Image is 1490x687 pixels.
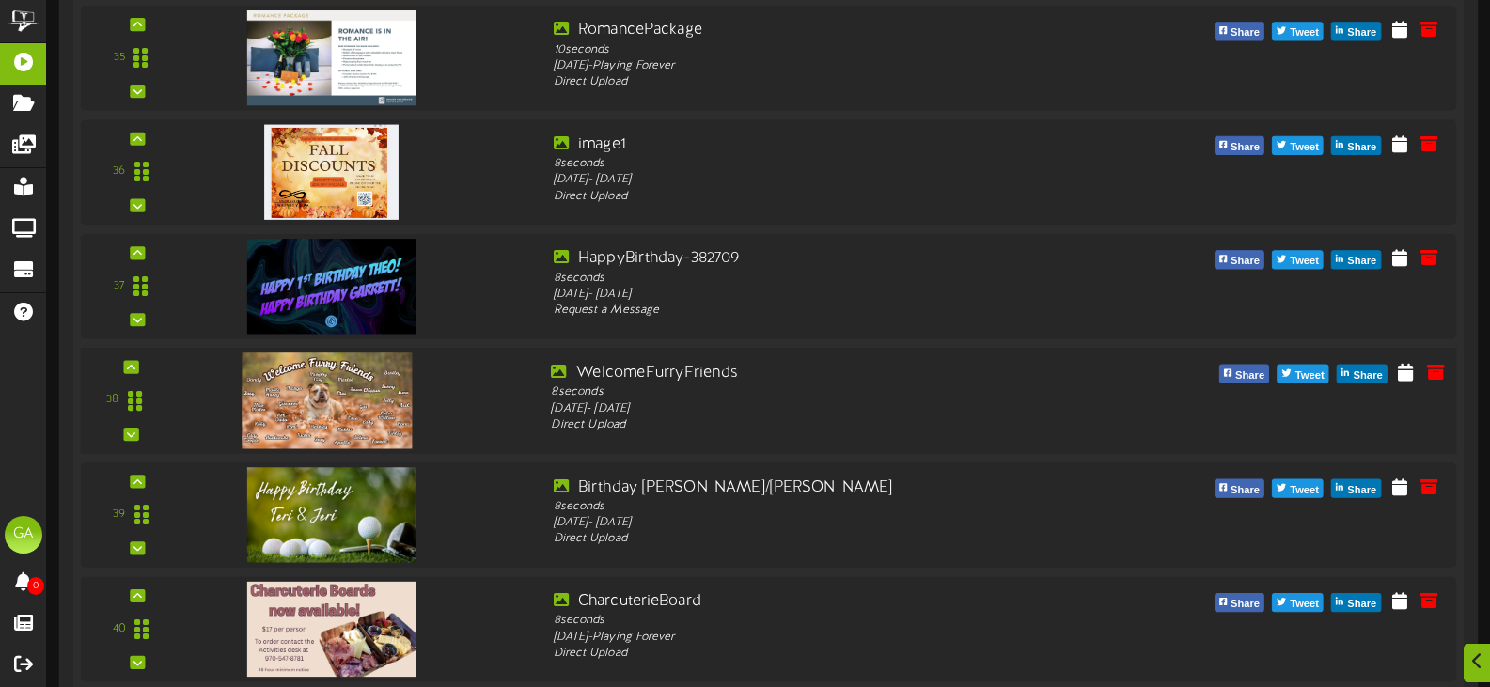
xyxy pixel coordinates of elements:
[554,41,1099,57] div: 10 seconds
[554,515,1099,531] div: [DATE] - [DATE]
[551,417,1101,434] div: Direct Upload
[1272,593,1324,612] button: Tweet
[554,476,1099,498] div: Birthday [PERSON_NAME]/[PERSON_NAME]
[1215,250,1264,269] button: Share
[1215,136,1264,155] button: Share
[1343,479,1380,500] span: Share
[1343,251,1380,272] span: Share
[1337,365,1388,383] button: Share
[554,188,1099,204] div: Direct Upload
[554,287,1099,303] div: [DATE] - [DATE]
[246,10,416,105] img: e42d29c7-6bb6-46e4-ae0f-0300b034aa60.png
[554,133,1099,155] div: image1
[1286,23,1323,43] span: Tweet
[1286,594,1323,615] span: Tweet
[1331,478,1381,497] button: Share
[1231,366,1268,386] span: Share
[1331,593,1381,612] button: Share
[114,50,125,66] div: 35
[551,400,1101,417] div: [DATE] - [DATE]
[551,384,1101,401] div: 8 seconds
[554,498,1099,514] div: 8 seconds
[554,531,1099,547] div: Direct Upload
[1286,479,1323,500] span: Tweet
[1215,22,1264,40] button: Share
[1349,366,1386,386] span: Share
[554,646,1099,662] div: Direct Upload
[264,124,400,219] img: 55c510d8-85fc-4e65-a0e4-5e2bee3efcd1.png
[246,582,416,677] img: 72da1d98-8ec6-4d1a-889f-176ba5ec02bb.png
[246,239,416,334] img: 895710d8-2e3f-4e93-85be-6e02386bb832.jpg
[1343,137,1380,158] span: Share
[1227,251,1263,272] span: Share
[1286,251,1323,272] span: Tweet
[554,20,1099,41] div: RomancePackage
[106,392,118,409] div: 38
[5,516,42,554] div: GA
[1215,478,1264,497] button: Share
[27,577,44,595] span: 0
[114,278,125,294] div: 37
[554,156,1099,172] div: 8 seconds
[551,362,1101,383] div: WelcomeFurryFriends
[1272,22,1324,40] button: Tweet
[1343,23,1380,43] span: Share
[1343,594,1380,615] span: Share
[554,270,1099,286] div: 8 seconds
[554,248,1099,270] div: HappyBirthday-382709
[1218,365,1269,383] button: Share
[554,57,1099,73] div: [DATE] - Playing Forever
[1272,250,1324,269] button: Tweet
[554,591,1099,613] div: CharcuterieBoard
[554,303,1099,319] div: Request a Message
[113,164,125,180] div: 36
[1331,22,1381,40] button: Share
[554,172,1099,188] div: [DATE] - [DATE]
[1278,365,1329,383] button: Tweet
[242,352,413,448] img: 67f3e027-b644-487c-87ec-3a2cdf750a4b.png
[1272,478,1324,497] button: Tweet
[1227,594,1263,615] span: Share
[554,629,1099,645] div: [DATE] - Playing Forever
[113,507,125,523] div: 39
[1215,593,1264,612] button: Share
[1227,479,1263,500] span: Share
[113,621,126,637] div: 40
[1227,137,1263,158] span: Share
[1331,136,1381,155] button: Share
[554,613,1099,629] div: 8 seconds
[246,467,416,562] img: 6db9c7b4-3552-4411-92e0-337425efda4a.png
[1331,250,1381,269] button: Share
[1227,23,1263,43] span: Share
[1286,137,1323,158] span: Tweet
[1272,136,1324,155] button: Tweet
[554,74,1099,90] div: Direct Upload
[1292,366,1328,386] span: Tweet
